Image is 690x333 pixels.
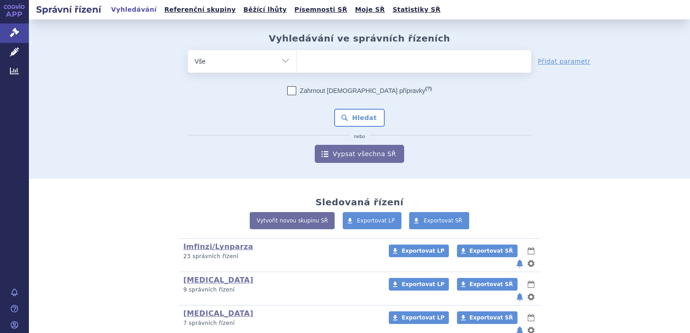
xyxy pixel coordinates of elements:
[241,4,289,16] a: Běžící lhůty
[457,245,517,257] a: Exportovat SŘ
[350,134,370,139] i: nebo
[334,109,385,127] button: Hledat
[389,311,449,324] a: Exportovat LP
[527,312,536,323] button: lhůty
[401,248,444,254] span: Exportovat LP
[424,217,462,224] span: Exportovat SŘ
[343,212,402,229] a: Exportovat LP
[315,197,403,208] h2: Sledovaná řízení
[389,278,449,291] a: Exportovat LP
[527,279,536,290] button: lhůty
[538,57,591,66] a: Přidat parametr
[515,291,524,302] button: notifikace
[357,217,395,224] span: Exportovat LP
[183,319,377,327] p: 7 správních řízení
[352,4,387,16] a: Moje SŘ
[108,4,159,16] a: Vyhledávání
[401,314,444,321] span: Exportovat LP
[390,4,443,16] a: Statistiky SŘ
[183,276,253,284] a: [MEDICAL_DATA]
[29,3,108,16] h2: Správní řízení
[470,281,513,287] span: Exportovat SŘ
[269,33,450,44] h2: Vyhledávání ve správních řízeních
[183,242,253,251] a: Imfinzi/Lynparza
[527,258,536,269] button: nastavení
[287,86,432,95] label: Zahrnout [DEMOGRAPHIC_DATA] přípravky
[409,212,469,229] a: Exportovat SŘ
[183,253,377,260] p: 23 správních řízení
[527,245,536,256] button: lhůty
[183,286,377,294] p: 9 správních řízení
[401,281,444,287] span: Exportovat LP
[457,278,517,291] a: Exportovat SŘ
[527,291,536,302] button: nastavení
[470,314,513,321] span: Exportovat SŘ
[470,248,513,254] span: Exportovat SŘ
[162,4,238,16] a: Referenční skupiny
[315,145,404,163] a: Vypsat všechna SŘ
[389,245,449,257] a: Exportovat LP
[292,4,350,16] a: Písemnosti SŘ
[457,311,517,324] a: Exportovat SŘ
[250,212,335,229] a: Vytvořit novou skupinu SŘ
[183,309,253,318] a: [MEDICAL_DATA]
[515,258,524,269] button: notifikace
[425,86,432,92] abbr: (?)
